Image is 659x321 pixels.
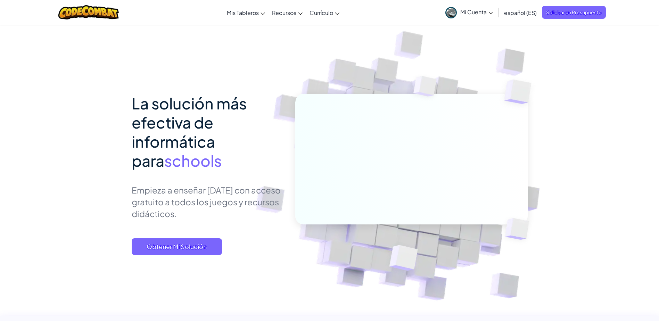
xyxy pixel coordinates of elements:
a: Currículo [306,3,343,22]
span: español (ES) [504,9,537,16]
span: Currículo [310,9,333,16]
a: Mi Cuenta [442,1,496,23]
span: La solución más efectiva de informática para [132,93,247,170]
span: Recursos [272,9,296,16]
a: español (ES) [501,3,540,22]
a: Recursos [269,3,306,22]
p: Empieza a enseñar [DATE] con acceso gratuito a todos los juegos y recursos didácticos. [132,184,285,220]
img: Overlap cubes [493,204,545,254]
button: Obtener Mi Solución [132,238,222,255]
img: avatar [445,7,457,18]
img: Overlap cubes [400,62,450,114]
img: Overlap cubes [372,230,434,288]
a: Solicitar un Presupuesto [542,6,606,19]
img: CodeCombat logo [58,5,119,19]
span: schools [164,151,222,170]
img: Overlap cubes [491,63,551,121]
span: Mis Tableros [227,9,259,16]
a: Mis Tableros [223,3,269,22]
span: Mi Cuenta [460,8,493,16]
